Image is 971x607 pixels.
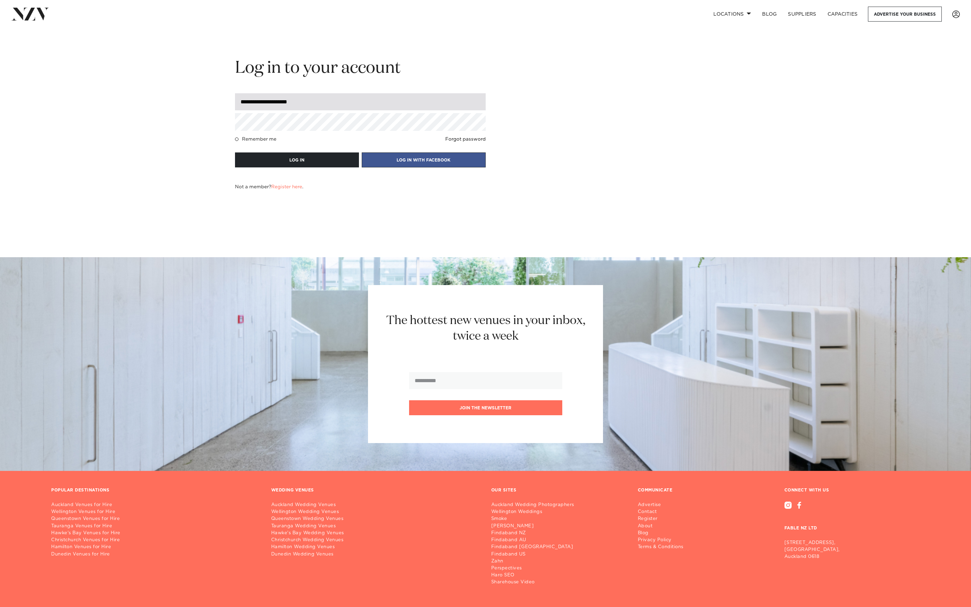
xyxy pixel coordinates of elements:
a: Wellington Venues for Hire [51,509,260,515]
a: Advertise your business [868,7,942,22]
a: Sharehouse Video [491,579,580,586]
a: Christchurch Wedding Venues [271,537,480,544]
p: [STREET_ADDRESS], [GEOGRAPHIC_DATA], Auckland 0618 [784,539,920,560]
a: Perspectives [491,565,580,572]
a: Zahn [491,558,580,565]
img: nzv-logo.png [11,8,49,20]
a: Tauranga Wedding Venues [271,523,480,530]
button: LOG IN WITH FACEBOOK [362,152,486,167]
h3: CONNECT WITH US [784,488,920,493]
h3: COMMUNICATE [638,488,673,493]
a: Locations [708,7,757,22]
a: Advertise [638,502,689,509]
a: Forgot password [445,136,486,142]
a: Privacy Policy [638,537,689,544]
a: Terms & Conditions [638,544,689,551]
a: LOG IN WITH FACEBOOK [362,157,486,163]
h2: Log in to your account [235,57,486,79]
a: Register here [271,184,302,189]
a: Hamilton Wedding Venues [271,544,480,551]
h3: POPULAR DESTINATIONS [51,488,109,493]
a: Hawke's Bay Wedding Venues [271,530,480,537]
button: Join the newsletter [409,400,562,415]
a: Findaband US [491,551,580,558]
a: Register [638,515,689,522]
a: Blog [638,530,689,537]
a: Findaband [GEOGRAPHIC_DATA] [491,544,580,551]
a: Contact [638,509,689,515]
a: Smoke [491,515,580,522]
a: Capacities [822,7,863,22]
a: Hawke's Bay Venues for Hire [51,530,260,537]
h3: OUR SITES [491,488,517,493]
a: Hamilton Venues for Hire [51,544,260,551]
a: Queenstown Venues for Hire [51,515,260,522]
h3: WEDDING VENUES [271,488,314,493]
h2: The hottest new venues in your inbox, twice a week [377,313,594,344]
h4: Not a member? . [235,184,303,190]
a: Wellington Wedding Venues [271,509,480,515]
h4: Remember me [242,136,276,142]
a: Haro SEO [491,572,580,579]
a: Auckland Wedding Photographers [491,502,580,509]
a: SUPPLIERS [782,7,822,22]
a: Queenstown Wedding Venues [271,515,480,522]
a: Dunedin Venues for Hire [51,551,260,558]
a: About [638,523,689,530]
a: Findaband AU [491,537,580,544]
a: Findaband NZ [491,530,580,537]
a: [PERSON_NAME] [491,523,580,530]
a: Dunedin Wedding Venues [271,551,480,558]
a: Auckland Wedding Venues [271,502,480,509]
h3: FABLE NZ LTD [784,509,920,537]
a: Auckland Venues for Hire [51,502,260,509]
a: BLOG [757,7,782,22]
a: Tauranga Venues for Hire [51,523,260,530]
button: LOG IN [235,152,359,167]
a: Christchurch Venues for Hire [51,537,260,544]
a: Wellington Weddings [491,509,580,515]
